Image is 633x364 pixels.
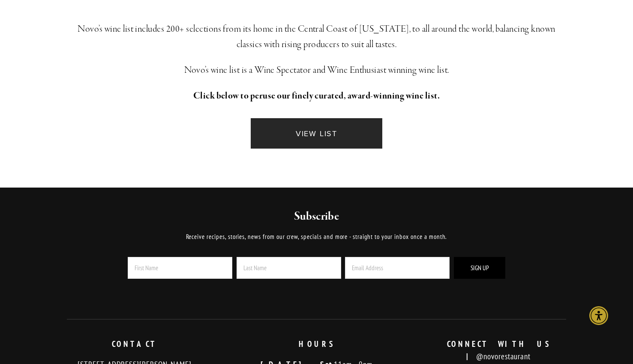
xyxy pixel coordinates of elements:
h3: Novo’s wine list includes 200+ selections from its home in the Central Coast of [US_STATE], to al... [67,21,567,52]
div: Accessibility Menu [589,306,608,325]
button: Sign Up [454,257,505,279]
strong: HOURS [299,339,335,349]
input: Last Name [237,257,341,279]
strong: Click below to peruse our finely curated, award-winning wine list. [193,90,440,102]
strong: CONNECT WITH US | [447,339,560,361]
p: @novorestaurant [415,338,582,362]
h2: Subscribe [104,209,529,224]
h3: Novo’s wine list is a Wine Spectator and Wine Enthusiast winning wine list. [67,63,567,78]
p: Receive recipes, stories, news from our crew, specials and more - straight to your inbox once a m... [104,232,529,242]
strong: CONTACT [112,339,157,349]
a: VIEW LIST [251,118,382,149]
input: Email Address [345,257,450,279]
input: First Name [128,257,232,279]
span: Sign Up [471,264,489,272]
